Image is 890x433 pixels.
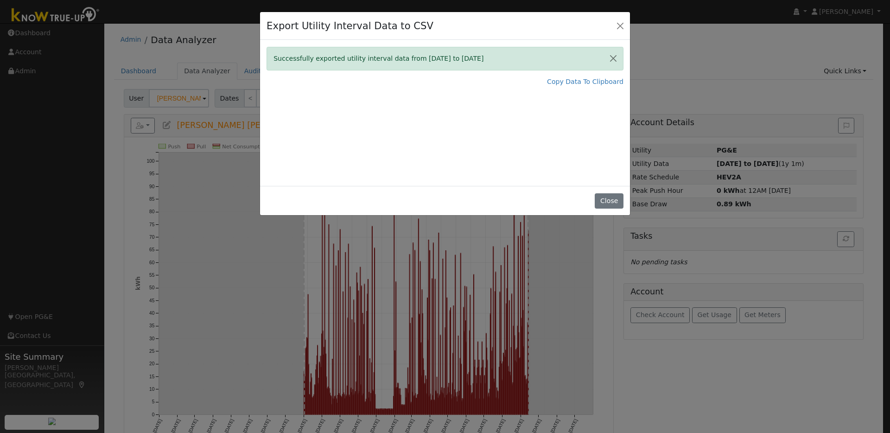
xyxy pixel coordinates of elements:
button: Close [614,19,627,32]
div: Successfully exported utility interval data from [DATE] to [DATE] [267,47,623,70]
a: Copy Data To Clipboard [547,77,623,87]
button: Close [604,47,623,70]
button: Close [595,193,623,209]
h4: Export Utility Interval Data to CSV [267,19,433,33]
